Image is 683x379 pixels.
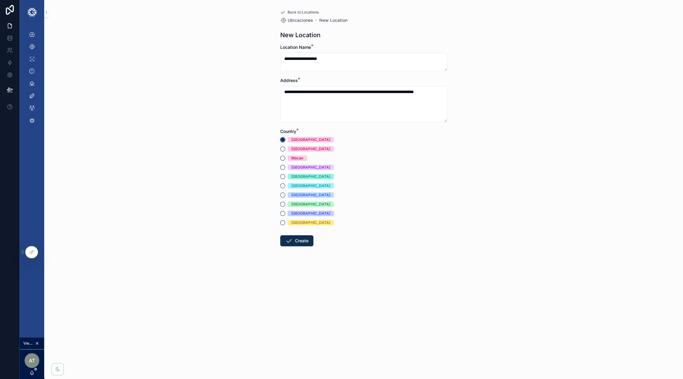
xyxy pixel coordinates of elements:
h1: New Location [280,31,320,39]
button: Create [280,235,313,246]
div: [GEOGRAPHIC_DATA] [291,165,330,170]
span: Location Name [280,45,311,50]
div: Macao [291,155,303,161]
div: [GEOGRAPHIC_DATA] [291,174,330,179]
div: [GEOGRAPHIC_DATA] [291,192,330,198]
div: [GEOGRAPHIC_DATA] [291,211,330,216]
span: Ubicaciones [288,17,313,23]
div: [GEOGRAPHIC_DATA] [291,137,330,143]
a: Ubicaciones [280,17,313,23]
span: Address [280,78,298,83]
div: [GEOGRAPHIC_DATA] [291,146,330,152]
span: Back to Locations [288,10,319,15]
img: App logo [27,7,37,17]
span: Country [280,129,296,134]
span: AT [29,357,35,364]
div: [GEOGRAPHIC_DATA] [291,183,330,189]
div: [GEOGRAPHIC_DATA] [291,220,330,225]
div: scrollable content [20,25,44,134]
span: Viewing as Ana [23,341,34,346]
div: [GEOGRAPHIC_DATA] [291,201,330,207]
a: Back to Locations [280,10,319,15]
a: New Location [319,17,347,23]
